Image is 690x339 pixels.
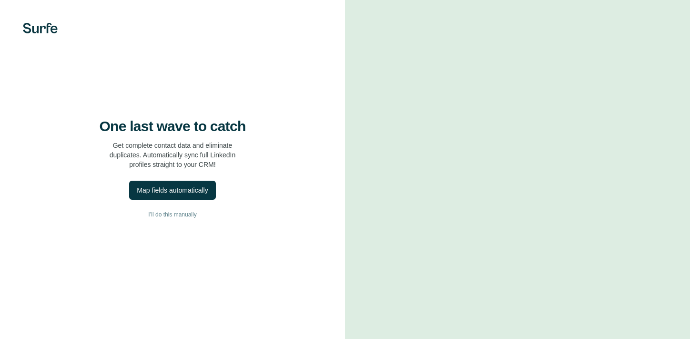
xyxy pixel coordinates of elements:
span: I’ll do this manually [148,210,196,219]
img: Surfe's logo [23,23,58,33]
h4: One last wave to catch [100,118,246,135]
button: I’ll do this manually [19,207,326,222]
p: Get complete contact data and eliminate duplicates. Automatically sync full LinkedIn profiles str... [110,141,236,169]
div: Map fields automatically [137,185,208,195]
button: Map fields automatically [129,181,215,200]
